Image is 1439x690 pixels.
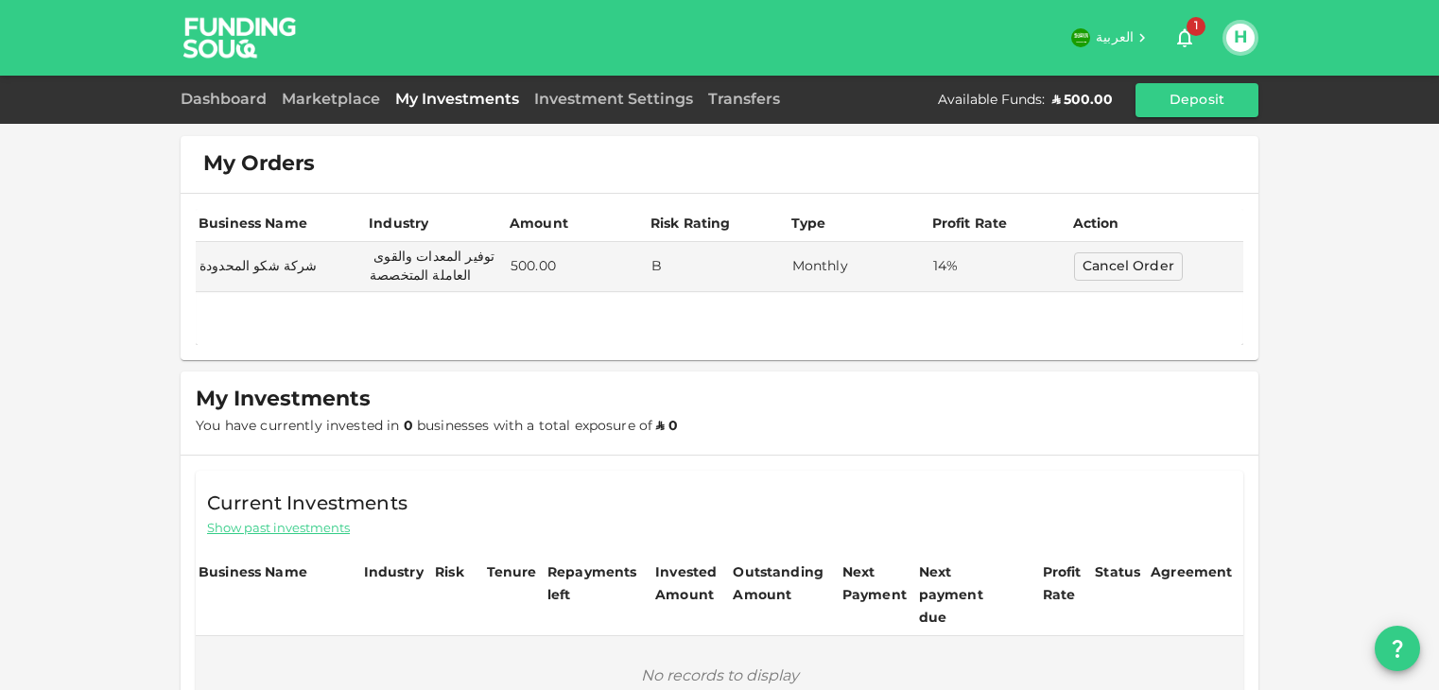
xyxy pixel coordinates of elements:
[1052,91,1113,110] div: ʢ 500.00
[789,242,929,292] td: Monthly
[487,561,537,584] div: Tenure
[527,93,701,107] a: Investment Settings
[938,91,1045,110] div: Available Funds :
[656,420,677,433] strong: ʢ 0
[207,490,407,520] span: Current Investments
[1151,561,1232,584] div: Agreement
[1043,561,1090,607] div: Profit Rate
[1226,24,1255,52] button: H
[648,242,789,292] td: B
[1136,83,1258,117] button: Deposit
[1096,31,1134,44] span: العربية
[919,561,1014,630] div: Next payment due
[1166,19,1204,57] button: 1
[932,213,1008,235] div: Profit Rate
[435,561,464,584] div: Risk
[547,561,642,607] div: Repayments left
[203,151,315,178] span: My Orders
[1375,626,1420,671] button: question
[364,561,424,584] div: Industry
[404,420,413,433] strong: 0
[507,242,648,292] td: 500.00
[199,561,307,584] div: Business Name
[791,213,826,235] div: Type
[1187,17,1205,36] span: 1
[1095,561,1140,584] div: Status
[1071,28,1090,47] img: flag-sa.b9a346574cdc8950dd34b50780441f57.svg
[650,213,731,235] div: Risk Rating
[701,93,788,107] a: Transfers
[199,213,307,235] div: Business Name
[207,520,350,538] span: Show past investments
[369,213,428,235] div: Industry
[842,561,913,607] div: Next Payment
[196,242,366,292] td: شركة شكو المحدودة
[733,561,827,607] div: Outstanding Amount
[274,93,388,107] a: Marketplace
[655,561,727,607] div: Invested Amount
[196,387,371,413] span: My Investments
[929,242,1070,292] td: 14%
[388,93,527,107] a: My Investments
[181,93,274,107] a: Dashboard
[1073,213,1119,235] div: Action
[366,242,507,292] td: توفير المعدات والقوى العاملة المتخصصة
[510,213,568,235] div: Amount
[196,420,678,433] span: You have currently invested in businesses with a total exposure of
[1074,252,1183,281] button: Cancel Order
